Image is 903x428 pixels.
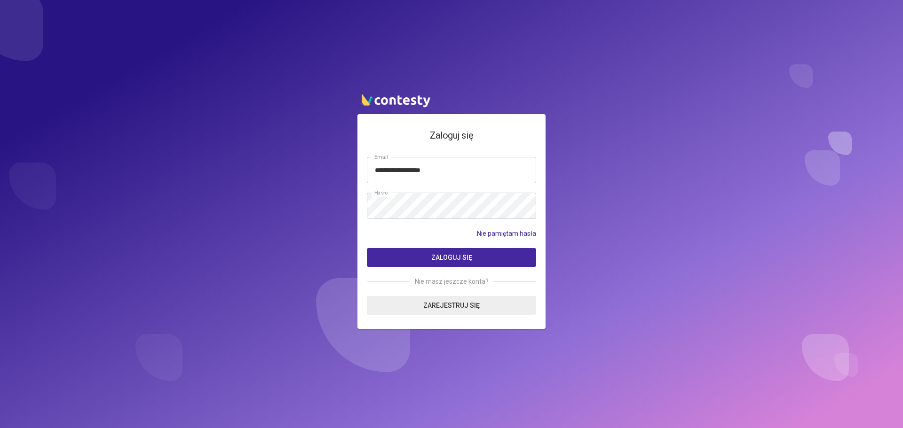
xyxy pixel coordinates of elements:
[367,248,536,267] button: Zaloguj się
[367,128,536,143] h4: Zaloguj się
[431,254,472,261] span: Zaloguj się
[357,90,433,109] img: contesty logo
[367,296,536,315] a: Zarejestruj się
[477,228,536,239] a: Nie pamiętam hasła
[410,276,493,287] span: Nie masz jeszcze konta?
